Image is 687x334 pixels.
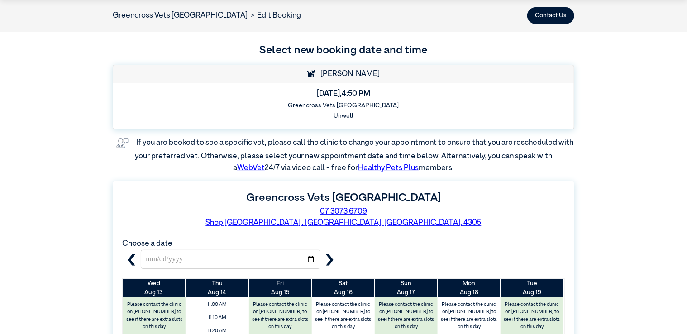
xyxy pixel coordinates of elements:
[124,299,185,333] label: Please contact the clinic on [PHONE_NUMBER] to see if there are extra slots on this day
[248,10,301,22] li: Edit Booking
[113,12,248,19] a: Greencross Vets [GEOGRAPHIC_DATA]
[375,279,438,297] th: Aug 17
[358,164,419,172] a: Healthy Pets Plus
[501,299,563,333] label: Please contact the clinic on [PHONE_NUMBER] to see if there are extra slots on this day
[186,279,248,297] th: Aug 14
[439,299,500,333] label: Please contact the clinic on [PHONE_NUMBER] to see if there are extra slots on this day
[119,90,568,99] h5: [DATE] , 4:50 PM
[376,299,437,333] label: Please contact the clinic on [PHONE_NUMBER] to see if there are extra slots on this day
[113,135,132,151] img: vet
[320,208,367,215] a: 07 3073 6709
[188,312,246,324] span: 11:10 AM
[113,10,301,22] nav: breadcrumb
[119,112,568,119] h6: Unwell
[501,279,563,297] th: Aug 19
[123,279,186,297] th: Aug 13
[527,7,574,24] button: Contact Us
[122,240,172,248] label: Choose a date
[438,279,501,297] th: Aug 18
[135,139,575,172] label: If you are booked to see a specific vet, please call the clinic to change your appointment to ens...
[113,43,574,59] h3: Select new booking date and time
[188,299,246,310] span: 11:00 AM
[246,192,441,203] label: Greencross Vets [GEOGRAPHIC_DATA]
[312,279,375,297] th: Aug 16
[119,102,568,109] h6: Greencross Vets [GEOGRAPHIC_DATA]
[249,279,312,297] th: Aug 15
[312,299,374,333] label: Please contact the clinic on [PHONE_NUMBER] to see if there are extra slots on this day
[249,299,311,333] label: Please contact the clinic on [PHONE_NUMBER] to see if there are extra slots on this day
[316,70,380,78] span: [PERSON_NAME]
[206,219,482,227] a: Shop [GEOGRAPHIC_DATA] , [GEOGRAPHIC_DATA], [GEOGRAPHIC_DATA], 4305
[237,164,265,172] a: WebVet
